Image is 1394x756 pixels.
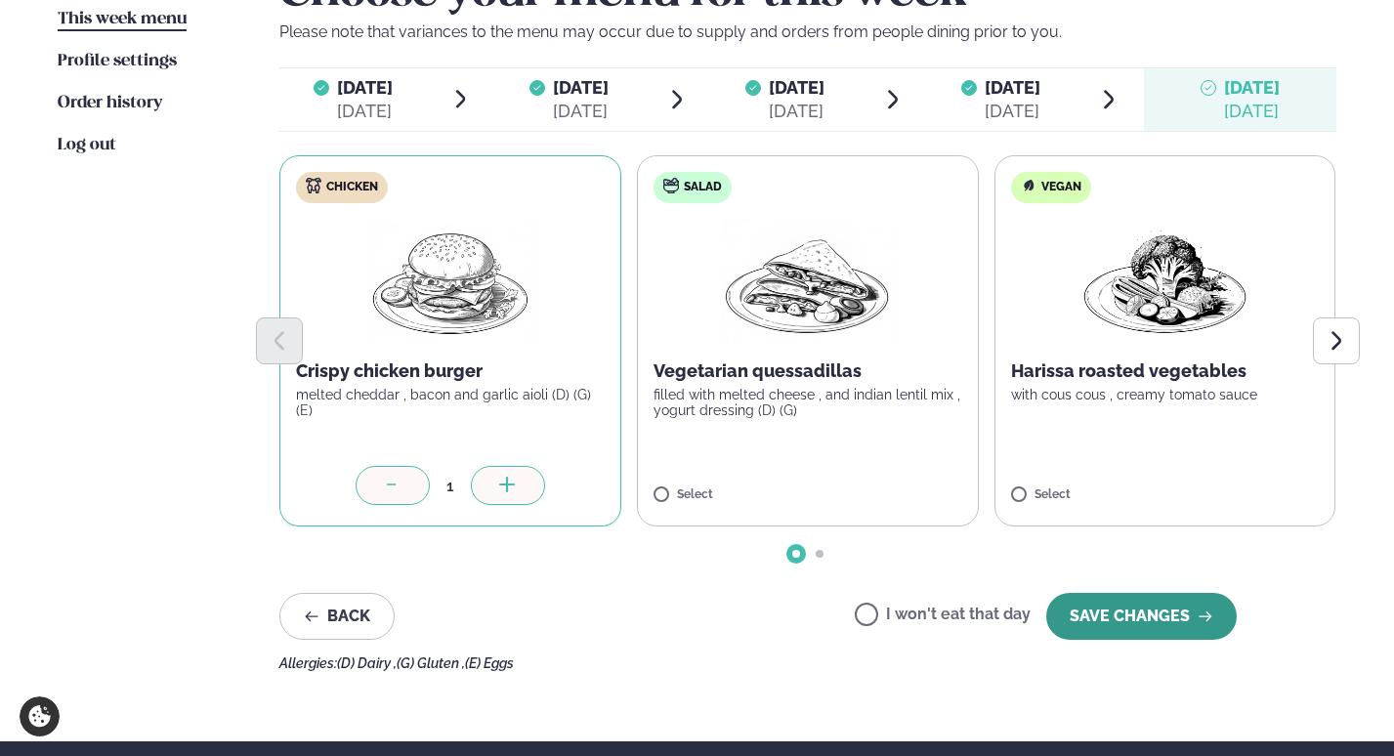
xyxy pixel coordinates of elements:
span: [DATE] [553,77,609,98]
span: [DATE] [985,77,1040,98]
span: [DATE] [1224,77,1280,98]
button: Previous slide [256,317,303,364]
span: (D) Dairy , [337,655,397,671]
p: melted cheddar , bacon and garlic aioli (D) (G) (E) [296,387,605,418]
span: Chicken [326,180,378,195]
div: 1 [430,475,471,497]
button: Next slide [1313,317,1360,364]
p: Harissa roasted vegetables [1011,359,1320,383]
div: [DATE] [985,100,1040,123]
img: Vegan.png [1079,219,1251,344]
a: Profile settings [58,50,177,73]
span: [DATE] [337,76,393,100]
p: filled with melted cheese , and indian lentil mix , yogurt dressing (D) (G) [654,387,962,418]
img: Quesadilla.png [722,219,894,344]
img: salad.svg [663,178,679,193]
span: Order history [58,95,162,111]
div: Allergies: [279,655,1336,671]
button: SAVE CHANGES [1046,593,1237,640]
p: Crispy chicken burger [296,359,605,383]
a: Log out [58,134,116,157]
div: [DATE] [337,100,393,123]
p: Please note that variances to the menu may occur due to supply and orders from people dining prio... [279,21,1336,44]
button: Back [279,593,395,640]
p: Vegetarian quessadillas [654,359,962,383]
span: (G) Gluten , [397,655,465,671]
div: [DATE] [769,100,824,123]
span: Go to slide 2 [816,550,824,558]
img: Vegan.svg [1021,178,1036,193]
a: Order history [58,92,162,115]
a: Cookie settings [20,696,60,736]
span: (E) Eggs [465,655,514,671]
p: with cous cous , creamy tomato sauce [1011,387,1320,402]
div: [DATE] [1224,100,1280,123]
span: Go to slide 1 [792,550,800,558]
div: [DATE] [553,100,609,123]
span: [DATE] [769,77,824,98]
a: This week menu [58,8,187,31]
span: Profile settings [58,53,177,69]
span: Vegan [1041,180,1081,195]
img: chicken.svg [306,178,321,193]
span: Salad [684,180,722,195]
span: This week menu [58,11,187,27]
span: Log out [58,137,116,153]
img: Hamburger.png [364,219,537,344]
